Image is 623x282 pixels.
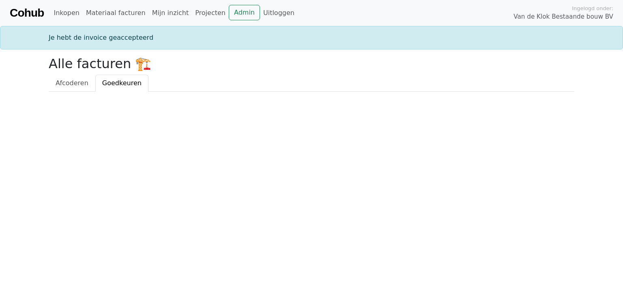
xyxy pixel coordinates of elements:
span: Goedkeuren [102,79,142,87]
span: Ingelogd onder: [572,4,613,12]
a: Mijn inzicht [149,5,192,21]
div: Je hebt de invoice geaccepteerd [44,33,579,43]
a: Materiaal facturen [83,5,149,21]
a: Inkopen [50,5,82,21]
a: Afcoderen [49,75,95,92]
a: Uitloggen [260,5,298,21]
a: Cohub [10,3,44,23]
span: Van de Klok Bestaande bouw BV [513,12,613,22]
a: Admin [229,5,260,20]
a: Goedkeuren [95,75,148,92]
span: Afcoderen [56,79,88,87]
a: Projecten [192,5,229,21]
h2: Alle facturen 🏗️ [49,56,574,71]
